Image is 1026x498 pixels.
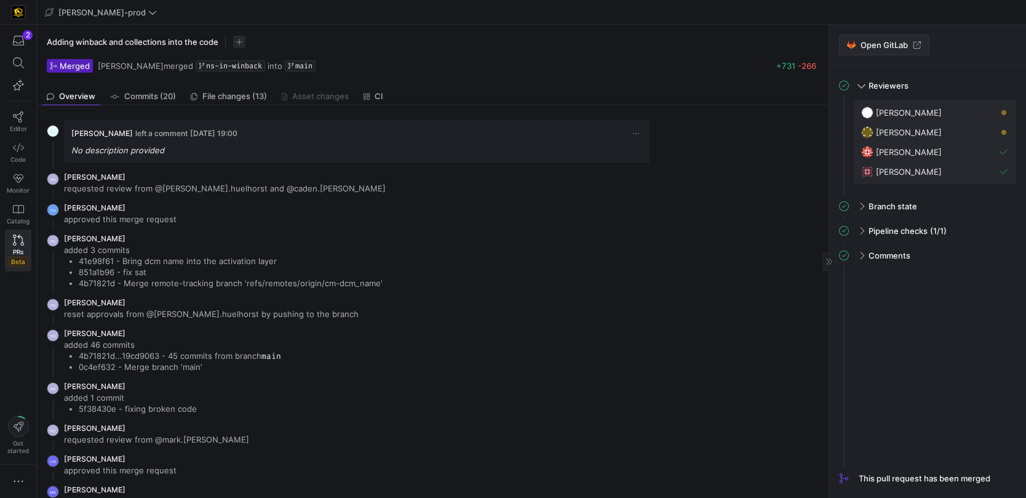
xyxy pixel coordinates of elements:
span: Branch state [869,201,917,211]
span: Adding winback and collections into the code [47,37,218,47]
p: approved this merge request [64,465,177,476]
div: NS [47,382,59,395]
span: [PERSON_NAME] [98,61,164,71]
a: Catalog [5,199,31,230]
a: PRsBeta [5,230,31,271]
span: [PERSON_NAME]-prod [58,7,146,17]
span: Open GitLab [861,40,908,50]
button: Getstarted [5,411,31,459]
span: [DATE] 19:00 [190,129,237,138]
em: No description provided [71,145,164,155]
span: [PERSON_NAME] [64,329,125,338]
span: PRs [13,248,23,255]
a: Code [5,137,31,168]
img: https://secure.gravatar.com/avatar/06bbdcc80648188038f39f089a7f59ad47d850d77952c7f0d8c4f0bc45aa9b... [861,146,873,158]
span: [PERSON_NAME] [64,424,125,433]
a: Editor [5,106,31,137]
a: Open GitLab [839,34,929,55]
span: Editor [10,125,27,132]
div: NS [47,424,59,436]
div: NS [47,235,59,247]
span: Pipeline checks [869,226,928,236]
button: [PERSON_NAME]-prod [42,4,160,20]
span: Beta [8,257,28,267]
span: [PERSON_NAME] [876,108,942,118]
span: Monitor [7,187,30,194]
span: [PERSON_NAME] [64,203,125,212]
div: MN [47,486,59,498]
span: Reviewers [869,81,909,90]
a: Monitor [5,168,31,199]
span: [PERSON_NAME] [64,485,125,494]
mat-expansion-panel-header: Pipeline checks(1/1) [839,221,1016,241]
span: Merged [60,61,90,71]
li: 0c4ef632 - Merge branch 'main' [79,361,281,372]
div: Reviewers [839,100,1016,196]
span: Catalog [7,217,30,225]
a: main [285,60,316,71]
span: [PERSON_NAME] [64,382,125,391]
div: NS [47,329,59,342]
mat-expansion-panel-header: Comments [839,246,1016,265]
div: 2 [23,30,33,40]
li: 5f38430e - fixing broken code [79,403,197,414]
a: https://storage.googleapis.com/y42-prod-data-exchange/images/uAsz27BndGEK0hZWDFeOjoxA7jCwgK9jE472... [5,2,31,23]
span: Get started [7,440,29,454]
span: [PERSON_NAME] [876,127,942,137]
span: ns-in-winback [206,62,262,70]
span: [PERSON_NAME] [876,147,942,157]
span: Overview [59,92,95,100]
span: into [268,61,282,71]
div: CM [47,455,59,467]
p: approved this merge request [64,214,177,225]
p: requested review from @mark.[PERSON_NAME] [64,434,249,445]
span: +731 [776,61,795,71]
code: main [261,351,281,361]
button: 2 [5,30,31,52]
span: CI [375,92,383,100]
span: (1/1) [930,226,947,236]
img: https://secure.gravatar.com/avatar/93624b85cfb6a0d6831f1d6e8dbf2768734b96aa2308d2c902a4aae71f619b... [47,125,59,137]
div: TH [47,204,59,216]
span: Code [10,156,26,163]
span: left a comment [135,129,188,138]
span: main [295,62,312,70]
li: 41e98f61 - Bring dcm name into the activation layer [79,255,383,267]
li: 4b71821d...19cd9063 - 45 commits from branch [79,350,281,361]
a: ns-in-winback [196,60,265,71]
p: added 3 commits [64,244,383,255]
div: NS [47,173,59,185]
span: [PERSON_NAME] [71,129,133,138]
span: [PERSON_NAME] [64,454,125,464]
span: This pull request has been merged [859,473,990,483]
p: reset approvals from @[PERSON_NAME].huelhorst by pushing to the branch [64,308,359,319]
span: File changes (13) [202,92,267,100]
mat-expansion-panel-header: Branch state [839,196,1016,216]
p: added 46 commits [64,339,281,350]
span: -266 [798,61,816,71]
img: https://secure.gravatar.com/avatar/332e4ab4f8f73db06c2cf0bfcf19914be04f614aded7b53ca0c4fd3e75c0e2... [861,126,873,139]
span: [PERSON_NAME] [64,234,125,243]
div: NS [47,299,59,311]
p: added 1 commit [64,392,197,403]
img: https://storage.googleapis.com/y42-prod-data-exchange/images/uAsz27BndGEK0hZWDFeOjoxA7jCwgK9jE472... [12,6,25,18]
span: [PERSON_NAME] [876,167,942,177]
li: 851a1b96 - fix sat [79,267,383,278]
li: 4b71821d - Merge remote-tracking branch 'refs/remotes/origin/cm-dcm_name' [79,278,383,289]
span: Commits (20) [124,92,176,100]
span: [PERSON_NAME] [64,172,125,182]
img: https://secure.gravatar.com/avatar/6b4265c8d3a00b0abe75aebaeeb22b389583612fcc94042bc97c5c48c00bba... [861,106,873,119]
mat-expansion-panel-header: This pull request has been merged [839,468,1016,488]
span: [PERSON_NAME] [64,298,125,307]
span: Comments [869,251,910,260]
mat-expansion-panel-header: Reviewers [839,76,1016,95]
p: requested review from @[PERSON_NAME].huelhorst and @caden.[PERSON_NAME] [64,183,386,194]
span: merged [98,61,193,71]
